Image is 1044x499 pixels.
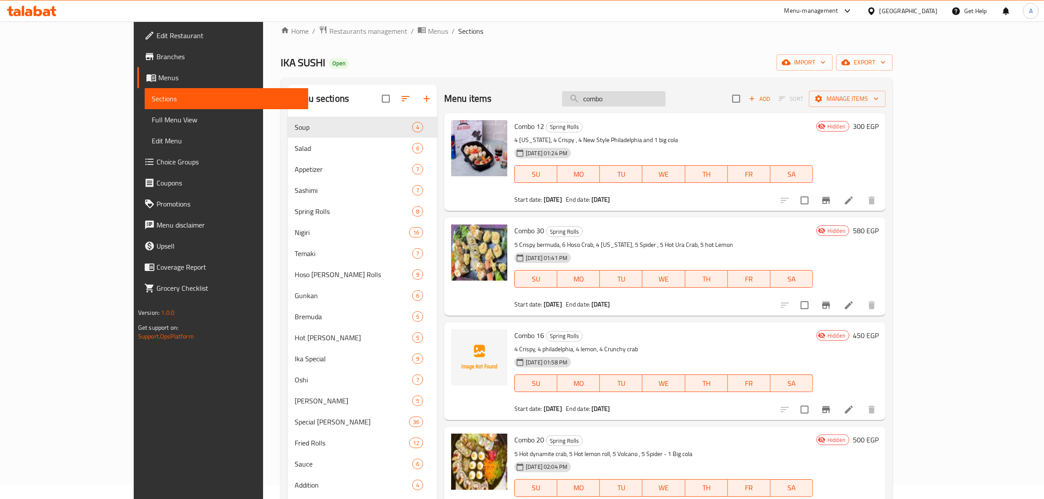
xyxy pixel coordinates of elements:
[413,123,423,132] span: 4
[557,165,600,183] button: MO
[844,404,854,415] a: Edit menu item
[748,94,771,104] span: Add
[288,117,437,138] div: Soup4
[413,355,423,363] span: 9
[685,479,728,497] button: TH
[546,331,582,341] span: Spring Rolls
[514,403,542,414] span: Start date:
[295,353,412,364] div: Ika Special
[824,331,849,340] span: Hidden
[514,239,813,250] p: 5 Crispy bermuda, 6 Hoso Crab, 4 [US_STATE], 5 Spider , 5 Hot Ura Crab, 5 hot Lemon
[824,227,849,235] span: Hidden
[413,271,423,279] span: 9
[646,377,681,390] span: WE
[728,374,770,392] button: FR
[145,88,308,109] a: Sections
[412,374,423,385] div: items
[152,135,301,146] span: Edit Menu
[816,295,837,316] button: Branch-specific-item
[329,58,349,69] div: Open
[544,194,562,205] b: [DATE]
[158,72,301,83] span: Menus
[412,206,423,217] div: items
[451,120,507,176] img: Combo 12
[795,191,814,210] span: Select to update
[689,481,724,494] span: TH
[413,144,423,153] span: 6
[295,122,412,132] div: Soup
[514,344,813,355] p: 4 Crispy, 4 philadelphia, 4 lemon, 4 Crunchy crab
[784,6,838,16] div: Menu-management
[295,332,412,343] div: Hot Ura Maki
[561,481,596,494] span: MO
[731,273,767,285] span: FR
[288,411,437,432] div: Special [PERSON_NAME]36
[514,194,542,205] span: Start date:
[561,377,596,390] span: MO
[410,418,423,426] span: 36
[853,434,879,446] h6: 500 EGP
[412,185,423,196] div: items
[412,143,423,153] div: items
[861,190,882,211] button: delete
[546,227,582,237] span: Spring Rolls
[138,307,160,318] span: Version:
[600,479,642,497] button: TU
[295,480,412,490] div: Addition
[603,481,639,494] span: TU
[412,459,423,469] div: items
[412,122,423,132] div: items
[853,120,879,132] h6: 300 EGP
[413,186,423,195] span: 7
[603,273,639,285] span: TU
[138,331,194,342] a: Support.OpsPlatform
[451,225,507,281] img: Combo 30
[777,54,833,71] button: import
[1029,6,1033,16] span: A
[591,194,610,205] b: [DATE]
[522,358,571,367] span: [DATE] 01:58 PM
[816,93,879,104] span: Manage items
[566,403,590,414] span: End date:
[288,348,437,369] div: Ika Special9
[774,273,809,285] span: SA
[157,262,301,272] span: Coverage Report
[824,122,849,131] span: Hidden
[452,26,455,36] li: /
[600,374,642,392] button: TU
[770,374,813,392] button: SA
[137,257,308,278] a: Coverage Report
[689,168,724,181] span: TH
[603,168,639,181] span: TU
[137,214,308,235] a: Menu disclaimer
[557,374,600,392] button: MO
[295,396,412,406] span: [PERSON_NAME]
[288,285,437,306] div: Gunkan6
[412,332,423,343] div: items
[395,88,416,109] span: Sort sections
[728,270,770,288] button: FR
[288,159,437,180] div: Appetizer7
[518,481,554,494] span: SU
[288,369,437,390] div: Oshi7
[319,25,407,37] a: Restaurants management
[161,307,175,318] span: 1.0.0
[145,109,308,130] a: Full Menu View
[562,91,666,107] input: search
[861,295,882,316] button: delete
[409,438,423,448] div: items
[295,290,412,301] span: Gunkan
[288,180,437,201] div: Sashimi7
[685,270,728,288] button: TH
[137,46,308,67] a: Branches
[566,299,590,310] span: End date:
[295,248,412,259] span: Temaki
[557,270,600,288] button: MO
[816,399,837,420] button: Branch-specific-item
[561,273,596,285] span: MO
[546,226,583,237] div: Spring Rolls
[417,25,448,37] a: Menus
[295,374,412,385] span: Oshi
[409,417,423,427] div: items
[157,220,301,230] span: Menu disclaimer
